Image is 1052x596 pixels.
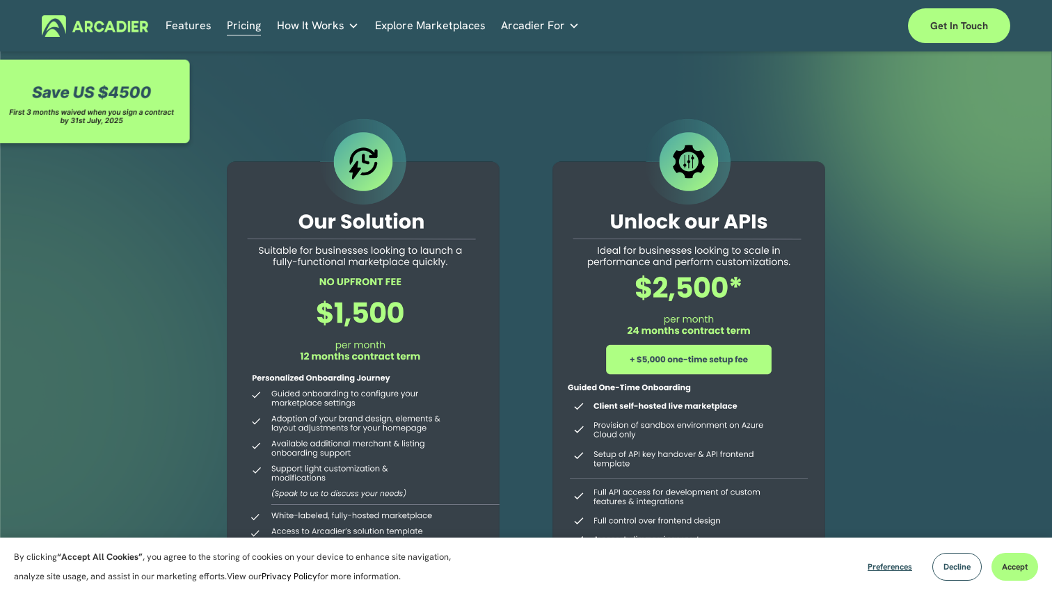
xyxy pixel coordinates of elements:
button: Accept [991,553,1038,581]
a: Privacy Policy [262,570,317,582]
span: How It Works [277,16,344,35]
p: By clicking , you agree to the storing of cookies on your device to enhance site navigation, anal... [14,547,466,586]
button: Preferences [857,553,923,581]
button: Decline [932,553,982,581]
span: Decline [943,561,971,572]
a: Features [166,15,212,37]
a: Pricing [227,15,261,37]
a: Explore Marketplaces [375,15,486,37]
img: Arcadier [42,15,148,37]
a: Get in touch [908,8,1010,43]
span: Arcadier For [501,16,565,35]
span: Accept [1002,561,1028,572]
a: folder dropdown [501,15,580,37]
span: Preferences [868,561,912,572]
strong: “Accept All Cookies” [57,551,143,563]
a: folder dropdown [277,15,359,37]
